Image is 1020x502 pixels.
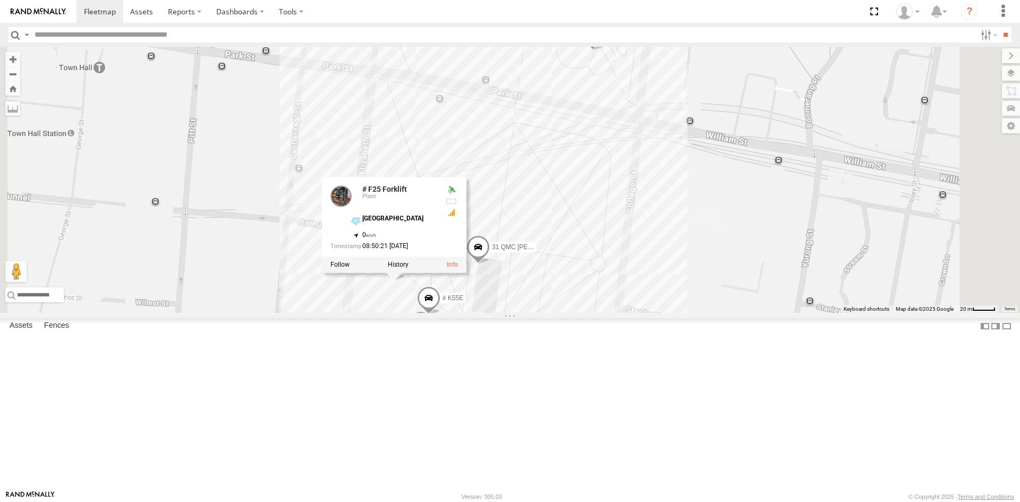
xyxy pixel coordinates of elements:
span: 0 [362,231,377,239]
a: Terms and Conditions [958,494,1014,500]
label: Search Query [22,27,31,42]
div: No battery health information received from this device. [445,197,458,206]
div: Andres Duran [892,4,923,20]
div: © Copyright 2025 - [908,494,1014,500]
div: GSM Signal = 2 [445,208,458,217]
label: Hide Summary Table [1001,318,1012,334]
div: Date/time of location update [330,243,437,250]
div: Valid GPS Fix [445,185,458,194]
a: Visit our Website [6,491,55,502]
label: Dock Summary Table to the Left [980,318,990,334]
span: 31 QMC [PERSON_NAME] [492,243,570,250]
button: Drag Pegman onto the map to open Street View [5,261,27,282]
label: Dock Summary Table to the Right [990,318,1001,334]
button: Zoom Home [5,81,20,96]
a: # F25 Forklift [362,185,407,193]
label: Map Settings [1002,118,1020,133]
label: Assets [4,319,38,334]
div: Version: 305.03 [462,494,502,500]
a: Terms [1004,307,1015,311]
label: Fences [39,319,74,334]
label: Measure [5,101,20,116]
a: View Asset Details [330,185,352,207]
label: Realtime tracking of Asset [330,261,350,268]
span: # K55E [443,294,463,302]
a: View Asset Details [447,261,458,268]
div: Plant [362,194,437,200]
button: Zoom in [5,52,20,66]
label: Search Filter Options [976,27,999,42]
img: rand-logo.svg [11,8,66,15]
button: Keyboard shortcuts [844,305,889,313]
i: ? [961,3,978,20]
span: 20 m [960,306,972,312]
label: View Asset History [388,261,409,268]
button: Map Scale: 20 m per 40 pixels [957,305,999,313]
span: Map data ©2025 Google [896,306,954,312]
button: Zoom out [5,66,20,81]
div: [GEOGRAPHIC_DATA] [362,215,437,222]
